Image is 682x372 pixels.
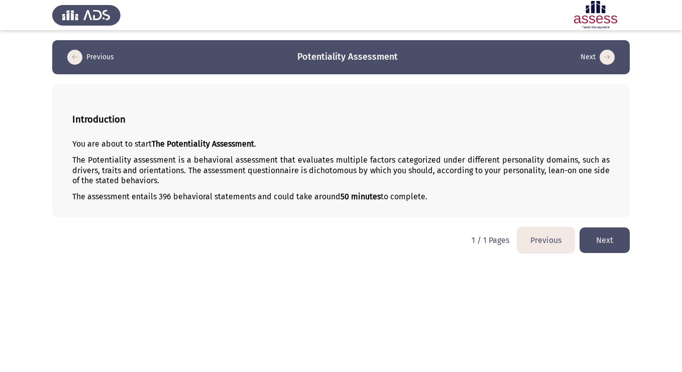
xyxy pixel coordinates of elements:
[517,227,575,253] button: load previous page
[297,51,398,63] h3: Potentiality Assessment
[72,155,610,186] p: The Potentiality assessment is a behavioral assessment that evaluates multiple factors categorize...
[561,1,630,29] img: Assessment logo of Potentiality Assessment R2 (EN/AR)
[472,235,509,245] p: 1 / 1 Pages
[254,139,256,149] span: .
[72,192,610,202] p: The assessment entails 396 behavioral statements and could take around to complete.
[152,139,254,149] b: The Potentiality Assessment
[580,227,630,253] button: load next page
[578,49,618,65] button: load next page
[340,192,381,201] b: 50 minutes
[52,1,121,29] img: Assess Talent Management logo
[72,114,126,125] b: Introduction
[72,139,152,149] span: You are about to start
[64,49,117,65] button: load previous page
